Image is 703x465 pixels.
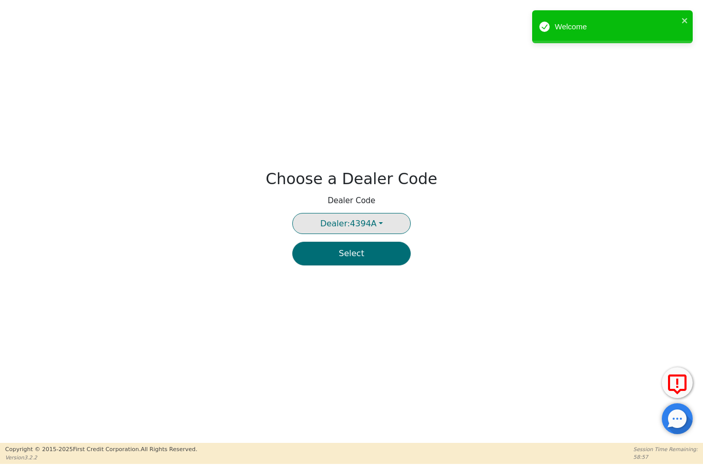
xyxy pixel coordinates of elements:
[634,453,698,461] p: 58:57
[266,170,437,188] h2: Choose a Dealer Code
[292,213,411,234] button: Dealer:4394A
[292,242,411,265] button: Select
[662,367,693,398] button: Report Error to FCC
[5,454,197,461] p: Version 3.2.2
[140,446,197,453] span: All Rights Reserved.
[320,219,350,228] span: Dealer:
[328,196,376,205] h4: Dealer Code
[681,14,689,26] button: close
[555,21,678,33] div: Welcome
[320,219,377,228] span: 4394A
[5,445,197,454] p: Copyright © 2015- 2025 First Credit Corporation.
[634,445,698,453] p: Session Time Remaining:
